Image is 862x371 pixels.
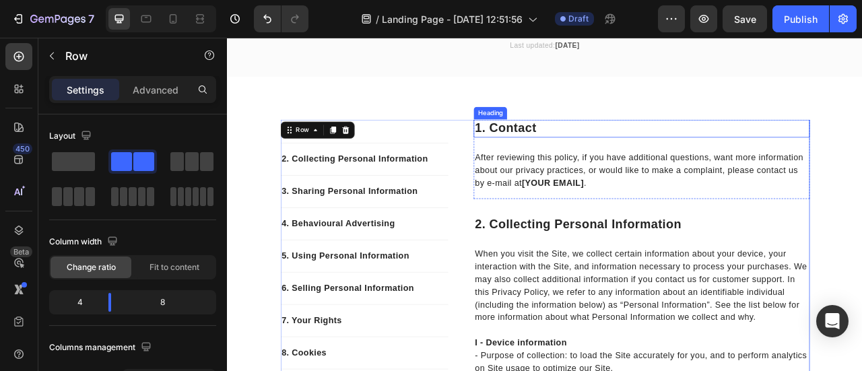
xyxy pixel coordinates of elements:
p: After reviewing this policy, if you have additional questions, want more information about our pr... [314,144,739,193]
span: Change ratio [67,261,116,273]
div: 8 [122,293,213,312]
button: Publish [772,5,829,32]
div: Columns management [49,339,154,357]
span: Save [734,13,756,25]
div: Publish [784,12,818,26]
div: Open Intercom Messenger [816,305,849,337]
div: Undo/Redo [254,5,308,32]
div: Heading [316,90,353,102]
p: 1. contact [314,105,739,125]
button: 7 [5,5,100,32]
div: Beta [10,246,32,257]
p: Advanced [133,83,178,97]
div: 4 [52,293,98,312]
span: Draft [568,13,589,25]
span: Fit to content [150,261,199,273]
iframe: Design area [227,38,862,371]
p: Row [65,48,180,64]
div: Row [84,111,106,123]
div: 450 [13,143,32,154]
strong: [YOUR EMAIL] [374,178,453,190]
p: 7. Your Rights [69,351,279,368]
div: Layout [49,127,94,145]
p: Settings [67,83,104,97]
button: Save [723,5,767,32]
span: / [376,12,379,26]
p: When you visit the Site, we collect certain information about your device, your interaction with ... [314,267,739,364]
p: 7 [88,11,94,27]
p: 2. collecting personal information [314,228,739,248]
span: Landing Page - [DATE] 12:51:56 [382,12,523,26]
div: Column width [49,233,121,251]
